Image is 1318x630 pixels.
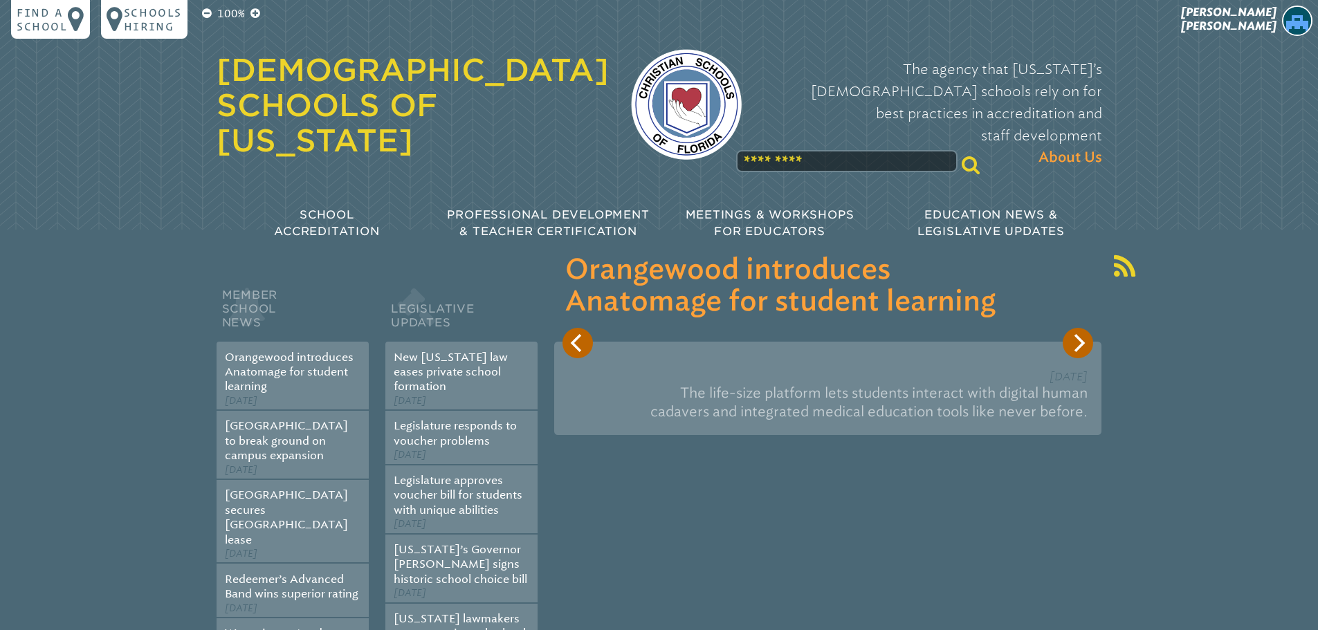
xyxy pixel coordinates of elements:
h2: Legislative Updates [385,285,538,342]
a: [US_STATE]’s Governor [PERSON_NAME] signs historic school choice bill [394,543,527,586]
span: Meetings & Workshops for Educators [686,208,854,238]
span: Professional Development & Teacher Certification [447,208,649,238]
p: Schools Hiring [124,6,182,33]
span: [DATE] [394,587,426,599]
a: New [US_STATE] law eases private school formation [394,351,508,393]
span: [DATE] [225,395,257,407]
h2: Member School News [217,285,369,342]
a: Redeemer’s Advanced Band wins superior rating [225,573,358,600]
img: csf-logo-web-colors.png [631,49,742,160]
span: [DATE] [225,464,257,476]
span: [DATE] [394,449,426,461]
img: 49a54f7e02998ca6e2af28b0999cb579 [1282,6,1312,36]
span: [DATE] [394,395,426,407]
span: [DATE] [225,548,257,559]
a: [DEMOGRAPHIC_DATA] Schools of [US_STATE] [217,52,609,158]
button: Next [1063,328,1093,358]
span: About Us [1038,147,1102,169]
span: [DATE] [394,518,426,530]
a: Orangewood introduces Anatomage for student learning [225,351,354,393]
p: The life-size platform lets students interact with digital human cadavers and integrated medical ... [568,378,1088,427]
h3: Orangewood introduces Anatomage for student learning [565,254,1090,318]
p: 100% [214,6,248,22]
p: Find a school [17,6,68,33]
a: Legislature approves voucher bill for students with unique abilities [394,474,522,517]
span: [DATE] [1050,370,1088,383]
a: [GEOGRAPHIC_DATA] secures [GEOGRAPHIC_DATA] lease [225,488,348,546]
span: School Accreditation [274,208,379,238]
p: The agency that [US_STATE]’s [DEMOGRAPHIC_DATA] schools rely on for best practices in accreditati... [764,58,1102,169]
a: Legislature responds to voucher problems [394,419,517,447]
span: Education News & Legislative Updates [917,208,1065,238]
span: [DATE] [225,602,257,614]
button: Previous [562,328,593,358]
a: [GEOGRAPHIC_DATA] to break ground on campus expansion [225,419,348,462]
span: [PERSON_NAME] [PERSON_NAME] [1181,6,1276,33]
